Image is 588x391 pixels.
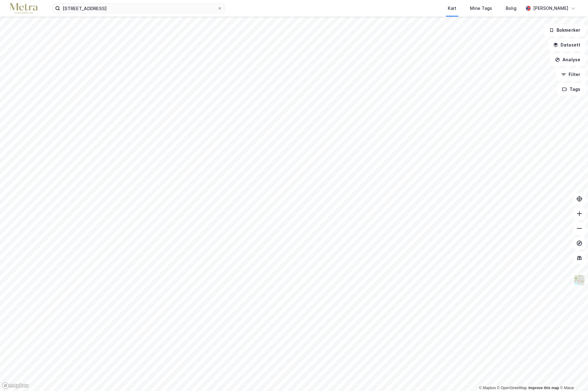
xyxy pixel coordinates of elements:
[544,24,586,36] button: Bokmerker
[557,83,586,95] button: Tags
[470,5,492,12] div: Mine Tags
[548,39,586,51] button: Datasett
[497,386,527,390] a: OpenStreetMap
[479,386,496,390] a: Mapbox
[556,68,586,81] button: Filter
[574,274,585,286] img: Z
[60,4,217,13] input: Søk på adresse, matrikkel, gårdeiere, leietakere eller personer
[557,361,588,391] iframe: Chat Widget
[2,382,29,389] a: Mapbox homepage
[557,361,588,391] div: Kontrollprogram for chat
[550,54,586,66] button: Analyse
[506,5,517,12] div: Bolig
[10,3,38,14] img: metra-logo.256734c3b2bbffee19d4.png
[529,386,559,390] a: Improve this map
[533,5,568,12] div: [PERSON_NAME]
[448,5,456,12] div: Kart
